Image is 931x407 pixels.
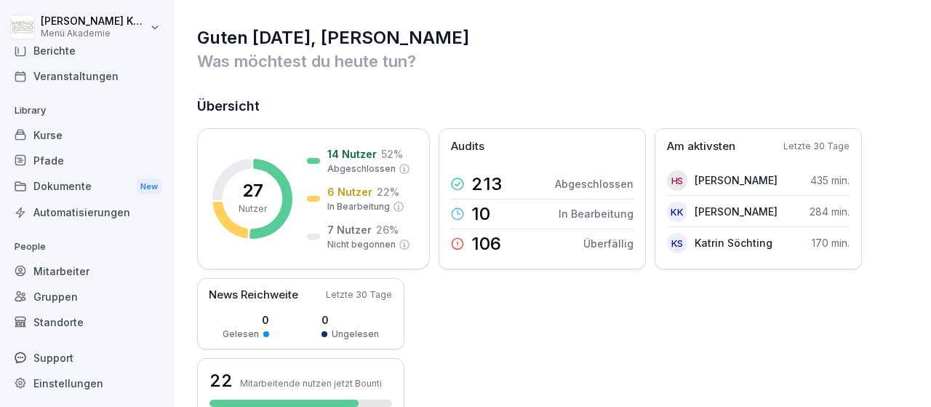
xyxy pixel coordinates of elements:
p: Am aktivsten [667,138,735,155]
p: 22 % [377,184,399,199]
p: People [7,235,166,258]
h1: Guten [DATE], [PERSON_NAME] [197,26,909,50]
div: KK [667,202,687,222]
div: Support [7,345,166,371]
p: Abgeschlossen [555,176,634,191]
p: 170 min. [812,235,850,250]
p: 213 [471,175,502,193]
p: 14 Nutzer [327,146,377,162]
p: Gelesen [223,328,259,341]
a: Pfade [7,148,166,173]
p: [PERSON_NAME] [695,173,778,188]
p: 10 [471,205,490,223]
p: Nutzer [239,202,267,216]
a: DokumenteNew [7,173,166,200]
p: In Bearbeitung [559,206,634,221]
p: Library [7,99,166,122]
p: Letzte 30 Tage [326,288,392,301]
p: Ungelesen [332,328,379,341]
h3: 22 [209,368,233,393]
p: 52 % [381,146,403,162]
p: 0 [223,312,269,328]
p: Überfällig [583,236,634,251]
div: Dokumente [7,173,166,200]
p: 6 Nutzer [327,184,372,199]
a: Einstellungen [7,371,166,396]
a: Veranstaltungen [7,63,166,89]
a: Kurse [7,122,166,148]
p: Katrin Söchting [695,235,772,250]
a: Standorte [7,309,166,335]
p: Abgeschlossen [327,162,396,175]
div: KS [667,233,687,253]
p: 7 Nutzer [327,222,372,237]
p: In Bearbeitung [327,200,390,213]
p: Letzte 30 Tage [783,140,850,153]
p: Audits [451,138,484,155]
a: Automatisierungen [7,199,166,225]
p: 284 min. [810,204,850,219]
p: News Reichweite [209,287,298,304]
p: 26 % [376,222,399,237]
a: Berichte [7,38,166,63]
p: [PERSON_NAME] Knopf [41,15,147,28]
p: 27 [242,182,263,199]
p: 435 min. [810,173,850,188]
h2: Übersicht [197,96,909,116]
p: Nicht begonnen [327,238,396,251]
div: New [137,178,161,195]
p: 0 [321,312,379,328]
p: 106 [471,235,501,253]
p: [PERSON_NAME] [695,204,778,219]
a: Gruppen [7,284,166,309]
p: Mitarbeitende nutzen jetzt Bounti [240,378,382,389]
p: Menü Akademie [41,28,147,39]
div: HS [667,170,687,191]
a: Mitarbeiter [7,258,166,284]
p: Was möchtest du heute tun? [197,50,909,73]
